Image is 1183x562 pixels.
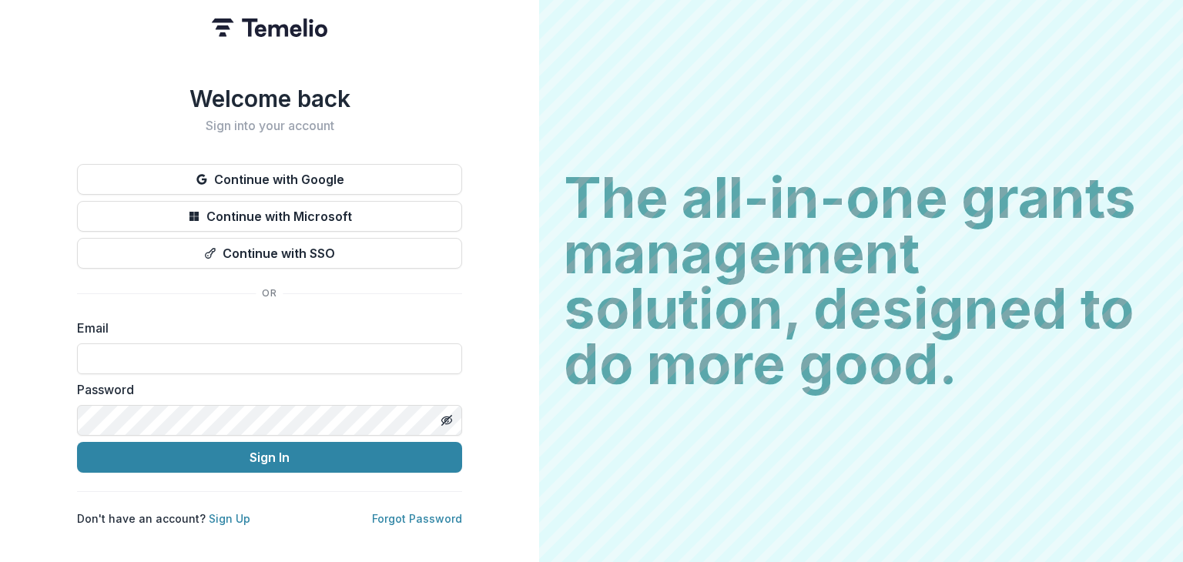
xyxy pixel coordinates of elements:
a: Sign Up [209,512,250,525]
img: Temelio [212,18,327,37]
button: Continue with Google [77,164,462,195]
button: Continue with SSO [77,238,462,269]
button: Sign In [77,442,462,473]
h1: Welcome back [77,85,462,112]
button: Toggle password visibility [434,408,459,433]
p: Don't have an account? [77,510,250,527]
h2: Sign into your account [77,119,462,133]
label: Email [77,319,453,337]
a: Forgot Password [372,512,462,525]
button: Continue with Microsoft [77,201,462,232]
label: Password [77,380,453,399]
